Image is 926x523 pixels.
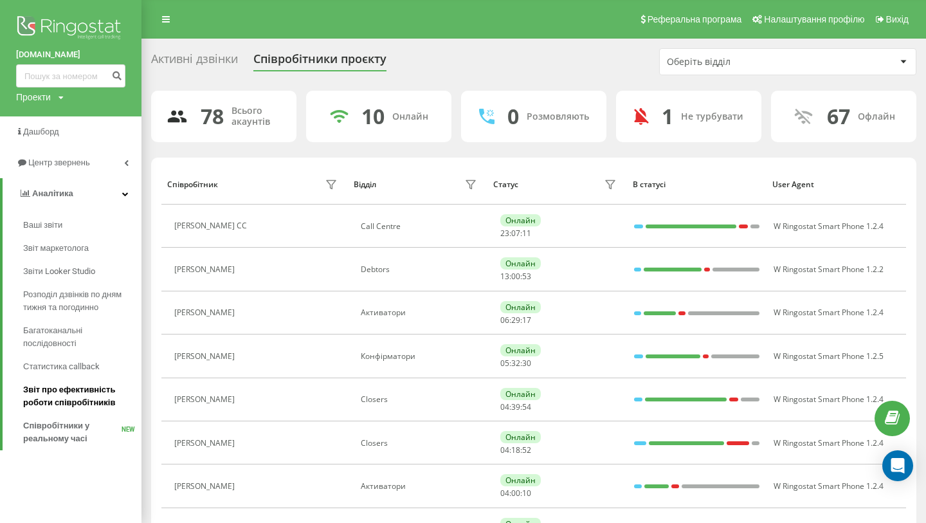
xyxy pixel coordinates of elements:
[522,488,531,499] span: 10
[23,237,141,260] a: Звіт маркетолога
[361,308,480,317] div: Активатори
[253,52,386,72] div: Співробітники проєкту
[3,178,141,209] a: Аналiтика
[361,395,480,404] div: Closers
[500,474,541,486] div: Онлайн
[511,315,520,326] span: 29
[174,439,238,448] div: [PERSON_NAME]
[511,358,520,369] span: 32
[500,315,509,326] span: 06
[667,57,821,68] div: Оберіть відділ
[361,104,385,129] div: 10
[23,265,95,278] span: Звіти Looker Studio
[32,188,73,198] span: Аналiтика
[774,481,884,491] span: W Ringostat Smart Phone 1.2.4
[500,403,531,412] div: : :
[28,158,90,167] span: Центр звернень
[500,257,541,270] div: Онлайн
[774,351,884,362] span: W Ringostat Smart Phone 1.2.5
[23,283,141,319] a: Розподіл дзвінків по дням тижня та погодинно
[500,272,531,281] div: : :
[511,401,520,412] span: 39
[522,271,531,282] span: 53
[507,104,519,129] div: 0
[500,344,541,356] div: Онлайн
[500,489,531,498] div: : :
[361,265,480,274] div: Debtors
[500,401,509,412] span: 04
[827,104,850,129] div: 67
[174,352,238,361] div: [PERSON_NAME]
[232,106,281,127] div: Всього акаунтів
[774,394,884,405] span: W Ringostat Smart Phone 1.2.4
[500,388,541,400] div: Онлайн
[23,324,135,350] span: Багатоканальні послідовності
[882,450,913,481] div: Open Intercom Messenger
[774,264,884,275] span: W Ringostat Smart Phone 1.2.2
[648,14,742,24] span: Реферальна програма
[23,360,100,373] span: Статистика callback
[500,359,531,368] div: : :
[174,308,238,317] div: [PERSON_NAME]
[23,319,141,355] a: Багатоканальні послідовності
[16,91,51,104] div: Проекти
[511,488,520,499] span: 00
[16,48,125,61] a: [DOMAIN_NAME]
[16,13,125,45] img: Ringostat logo
[500,446,531,455] div: : :
[361,222,480,231] div: Call Centre
[23,378,141,414] a: Звіт про ефективність роботи співробітників
[361,439,480,448] div: Closers
[511,271,520,282] span: 00
[23,419,122,445] span: Співробітники у реальному часі
[174,395,238,404] div: [PERSON_NAME]
[662,104,673,129] div: 1
[774,307,884,318] span: W Ringostat Smart Phone 1.2.4
[23,288,135,314] span: Розподіл дзвінків по дням тижня та погодинно
[23,242,89,255] span: Звіт маркетолога
[23,355,141,378] a: Статистика callback
[500,316,531,325] div: : :
[500,431,541,443] div: Онлайн
[23,383,135,409] span: Звіт про ефективність роботи співробітників
[16,64,125,87] input: Пошук за номером
[354,180,376,189] div: Відділ
[681,111,743,122] div: Не турбувати
[167,180,218,189] div: Співробітник
[764,14,864,24] span: Налаштування профілю
[500,271,509,282] span: 13
[174,265,238,274] div: [PERSON_NAME]
[174,482,238,491] div: [PERSON_NAME]
[493,180,518,189] div: Статус
[201,104,224,129] div: 78
[23,127,59,136] span: Дашборд
[774,221,884,232] span: W Ringostat Smart Phone 1.2.4
[511,445,520,455] span: 18
[527,111,589,122] div: Розмовляють
[500,445,509,455] span: 04
[392,111,428,122] div: Онлайн
[886,14,909,24] span: Вихід
[361,482,480,491] div: Активатори
[772,180,900,189] div: User Agent
[522,228,531,239] span: 11
[500,214,541,226] div: Онлайн
[23,219,62,232] span: Ваші звіти
[500,228,509,239] span: 23
[23,260,141,283] a: Звіти Looker Studio
[522,315,531,326] span: 17
[522,358,531,369] span: 30
[500,229,531,238] div: : :
[522,401,531,412] span: 54
[361,352,480,361] div: Конфірматори
[174,221,250,230] div: [PERSON_NAME] CC
[500,488,509,499] span: 04
[500,358,509,369] span: 05
[500,301,541,313] div: Онлайн
[511,228,520,239] span: 07
[858,111,895,122] div: Офлайн
[774,437,884,448] span: W Ringostat Smart Phone 1.2.4
[23,214,141,237] a: Ваші звіти
[633,180,760,189] div: В статусі
[23,414,141,450] a: Співробітники у реальному часіNEW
